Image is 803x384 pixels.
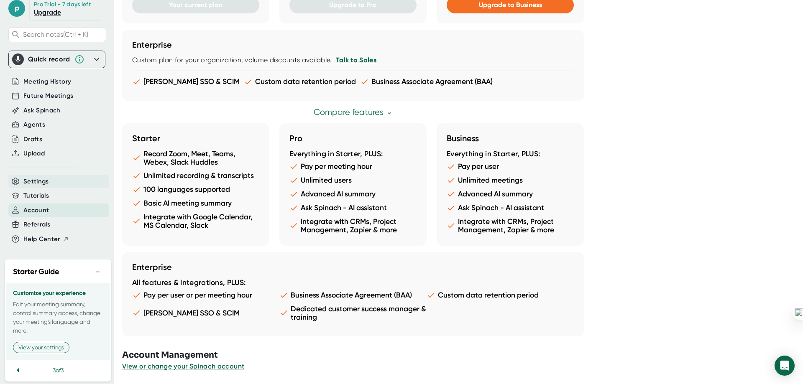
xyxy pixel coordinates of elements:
[122,361,244,371] button: View or change your Spinach account
[132,278,574,287] div: All features & Integrations, PLUS:
[23,120,45,130] button: Agents
[53,367,64,374] span: 3 of 3
[13,266,59,277] h2: Starter Guide
[132,291,279,300] li: Pay per user or per meeting hour
[28,55,70,64] div: Quick record
[132,133,259,143] h3: Starter
[447,176,574,185] li: Unlimited meetings
[23,177,49,186] button: Settings
[132,77,240,86] li: [PERSON_NAME] SSO & SCIM
[289,217,417,234] li: Integrate with CRMs, Project Management, Zapier & more
[23,220,50,229] button: Referrals
[23,234,60,244] span: Help Center
[13,300,103,335] p: Edit your meeting summary, control summary access, change your meeting's language and more!
[244,77,356,86] li: Custom data retention period
[23,149,45,158] button: Upload
[336,56,376,64] a: Talk to Sales
[23,31,88,38] span: Search notes (Ctrl + K)
[23,77,71,86] button: Meeting History
[13,342,69,353] button: View your settings
[92,266,103,278] button: −
[447,203,574,212] li: Ask Spinach - AI assistant
[447,150,574,159] div: Everything in Starter, PLUS:
[23,91,73,101] button: Future Meetings
[132,56,574,64] div: Custom plan for your organization, volume discounts available.
[289,150,417,159] div: Everything in Starter, PLUS:
[279,291,427,300] li: Business Associate Agreement (BAA)
[479,1,542,9] span: Upgrade to Business
[289,203,417,212] li: Ask Spinach - AI assistant
[132,40,574,50] h3: Enterprise
[447,162,574,171] li: Pay per user
[132,305,279,321] li: [PERSON_NAME] SSO & SCIM
[12,51,102,68] div: Quick record
[13,290,103,297] h3: Customize your experience
[132,185,259,194] li: 100 languages supported
[122,362,244,370] span: View or change your Spinach account
[132,213,259,229] li: Integrate with Google Calendar, MS Calendar, Slack
[775,356,795,376] div: Open Intercom Messenger
[132,199,259,208] li: Basic AI meeting summary
[169,1,222,9] span: Your current plan
[132,171,259,180] li: Unlimited recording & transcripts
[289,176,417,185] li: Unlimited users
[23,191,49,201] button: Tutorials
[289,133,417,143] h3: Pro
[23,135,42,144] button: Drafts
[34,8,61,16] a: Upgrade
[132,150,259,166] li: Record Zoom, Meet, Teams, Webex, Slack Huddles
[279,305,427,321] li: Dedicated customer success manager & training
[132,262,574,272] h3: Enterprise
[23,106,61,115] button: Ask Spinach
[360,77,493,86] li: Business Associate Agreement (BAA)
[314,107,393,117] a: Compare features
[447,217,574,234] li: Integrate with CRMs, Project Management, Zapier & more
[447,190,574,198] li: Advanced AI summary
[23,206,49,215] button: Account
[427,291,574,300] li: Custom data retention period
[329,1,377,9] span: Upgrade to Pro
[23,234,69,244] button: Help Center
[34,1,91,8] div: Pro Trial - 7 days left
[289,190,417,198] li: Advanced AI summary
[122,349,803,361] h3: Account Management
[289,162,417,171] li: Pay per meeting hour
[447,133,574,143] h3: Business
